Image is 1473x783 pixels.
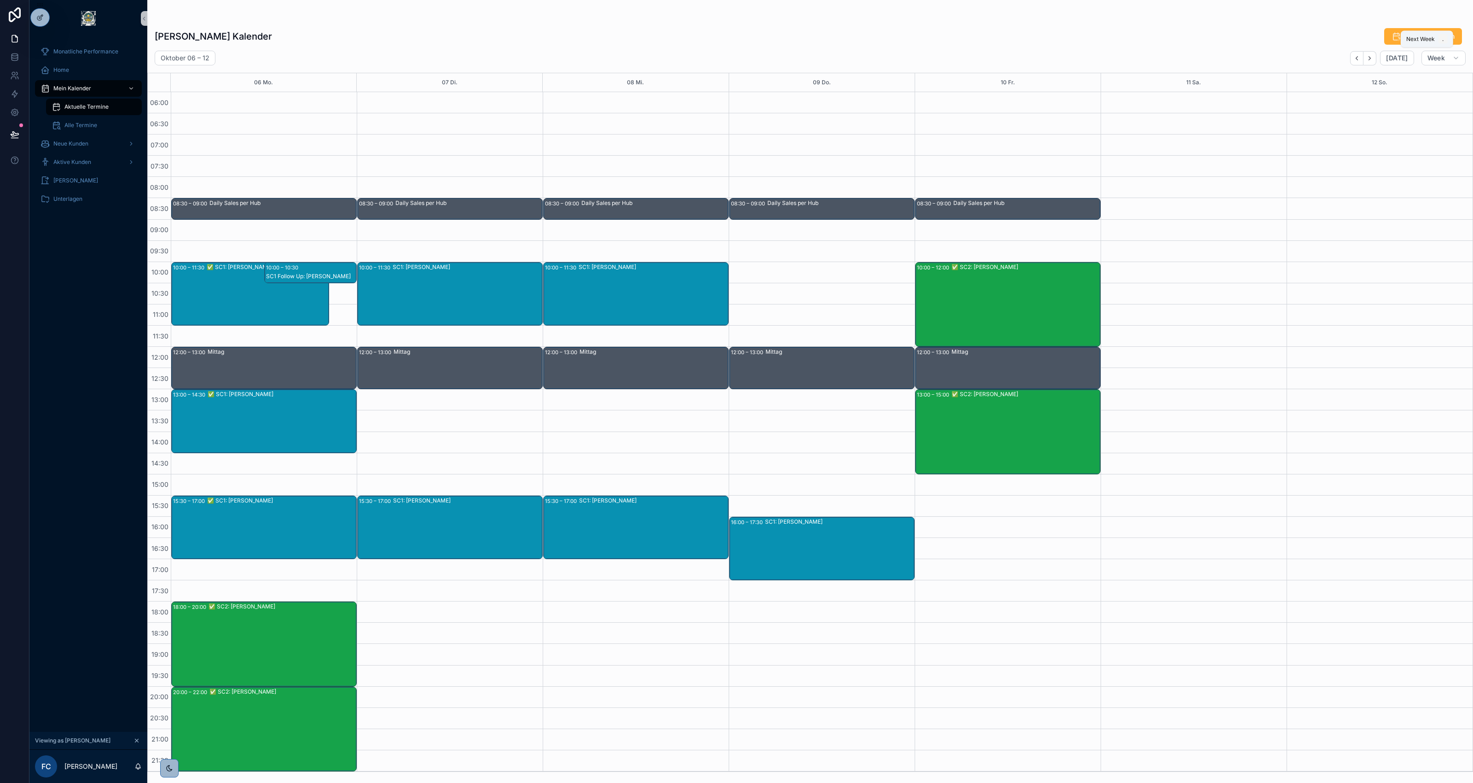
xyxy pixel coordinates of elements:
div: 10:00 – 11:30 [359,263,393,272]
div: 10:00 – 11:30✅ SC1: [PERSON_NAME] [172,263,329,325]
span: 10:30 [149,289,171,297]
span: Next Week [1406,35,1435,43]
div: 12:00 – 13:00Mittag [730,347,914,389]
div: SC1: [PERSON_NAME] [393,263,542,271]
div: 16:00 – 17:30 [731,518,765,527]
button: 06 Mo. [254,73,273,92]
div: Daily Sales per Hub [581,199,728,207]
div: 10:00 – 12:00 [917,263,951,272]
div: 13:00 – 15:00 [917,390,951,399]
div: 12:00 – 13:00Mittag [172,347,356,389]
div: 08:30 – 09:00 [545,199,581,208]
div: 10:00 – 10:30SC1 Follow Up: [PERSON_NAME] [265,263,357,283]
a: Unterlagen [35,191,142,207]
h2: Oktober 06 – 12 [161,53,209,63]
span: Alle Termine [64,122,97,129]
div: 13:00 – 14:30 [173,390,208,399]
div: 20:00 – 22:00✅ SC2: [PERSON_NAME] [172,687,356,771]
div: 08:30 – 09:00Daily Sales per Hub [544,199,728,219]
span: 15:00 [150,480,171,488]
div: 20:00 – 22:00 [173,688,209,697]
span: 10:00 [149,268,171,276]
div: 12:00 – 13:00 [359,348,394,357]
div: 16:00 – 17:30SC1: [PERSON_NAME] [730,517,914,580]
span: 09:30 [148,247,171,255]
div: 10:00 – 11:30 [173,263,207,272]
span: Week [1427,54,1445,62]
a: [PERSON_NAME] [35,172,142,189]
img: App logo [81,11,96,26]
a: Mein Kalender [35,80,142,97]
span: 06:30 [148,120,171,128]
div: Mittag [951,348,1100,356]
span: 20:30 [148,714,171,722]
button: 09 Do. [813,73,831,92]
div: 15:30 – 17:00 [359,497,393,506]
div: Daily Sales per Hub [209,199,356,207]
span: 18:30 [149,629,171,637]
a: Aktive Kunden [35,154,142,170]
div: Mittag [208,348,356,356]
span: 19:30 [149,672,171,679]
div: 12:00 – 13:00 [173,348,208,357]
div: ✅ SC2: [PERSON_NAME] [951,391,1100,398]
div: 10:00 – 10:30 [266,263,301,272]
div: 12:00 – 13:00 [731,348,765,357]
span: Home [53,66,69,74]
div: scrollable content [29,37,147,219]
a: Aktuelle Termine [46,99,142,115]
div: ✅ SC1: [PERSON_NAME] [207,497,356,504]
button: 12 So. [1372,73,1387,92]
div: 15:30 – 17:00 [545,497,579,506]
div: 15:30 – 17:00✅ SC1: [PERSON_NAME] [172,496,356,559]
div: 08:30 – 09:00 [173,199,209,208]
button: 07 Di. [442,73,458,92]
span: 16:00 [149,523,171,531]
div: 18:00 – 20:00✅ SC2: [PERSON_NAME] [172,602,356,686]
div: 13:00 – 14:30✅ SC1: [PERSON_NAME] [172,390,356,452]
a: Monatliche Performance [35,43,142,60]
span: 07:30 [148,162,171,170]
span: 20:00 [148,693,171,701]
span: 12:00 [149,353,171,361]
span: 12:30 [149,374,171,382]
a: Home [35,62,142,78]
button: Next [1363,51,1376,65]
span: 17:00 [150,566,171,573]
button: 11 Sa. [1186,73,1201,92]
div: 10:00 – 12:00✅ SC2: [PERSON_NAME] [916,263,1100,346]
button: Week [1421,51,1466,65]
div: 08:30 – 09:00Daily Sales per Hub [730,199,914,219]
div: 10 Fr. [1001,73,1015,92]
span: Neue Kunden [53,140,88,147]
div: 12:00 – 13:00Mittag [358,347,542,389]
div: 10:00 – 11:30SC1: [PERSON_NAME] [544,263,728,325]
span: 08:00 [148,183,171,191]
div: 12:00 – 13:00Mittag [916,347,1100,389]
div: Daily Sales per Hub [767,199,914,207]
div: SC1: [PERSON_NAME] [579,497,728,504]
div: ✅ SC1: [PERSON_NAME] [208,391,356,398]
span: FC [41,761,51,772]
span: 21:00 [149,735,171,743]
div: 08:30 – 09:00 [731,199,767,208]
div: SC1: [PERSON_NAME] [579,263,728,271]
div: SC1: [PERSON_NAME] [393,497,542,504]
p: [PERSON_NAME] [64,762,117,771]
h1: [PERSON_NAME] Kalender [155,30,272,43]
span: 13:30 [149,417,171,425]
span: 17:30 [150,587,171,595]
div: 08 Mi. [627,73,644,92]
span: 14:30 [149,459,171,467]
div: 08:30 – 09:00 [917,199,953,208]
span: Unterlagen [53,195,82,203]
span: 21:30 [149,756,171,764]
span: [DATE] [1386,54,1408,62]
button: Urlaub Anfragen [1384,28,1462,45]
div: 15:30 – 17:00 [173,497,207,506]
span: 16:30 [149,544,171,552]
div: ✅ SC1: [PERSON_NAME] [207,263,328,271]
